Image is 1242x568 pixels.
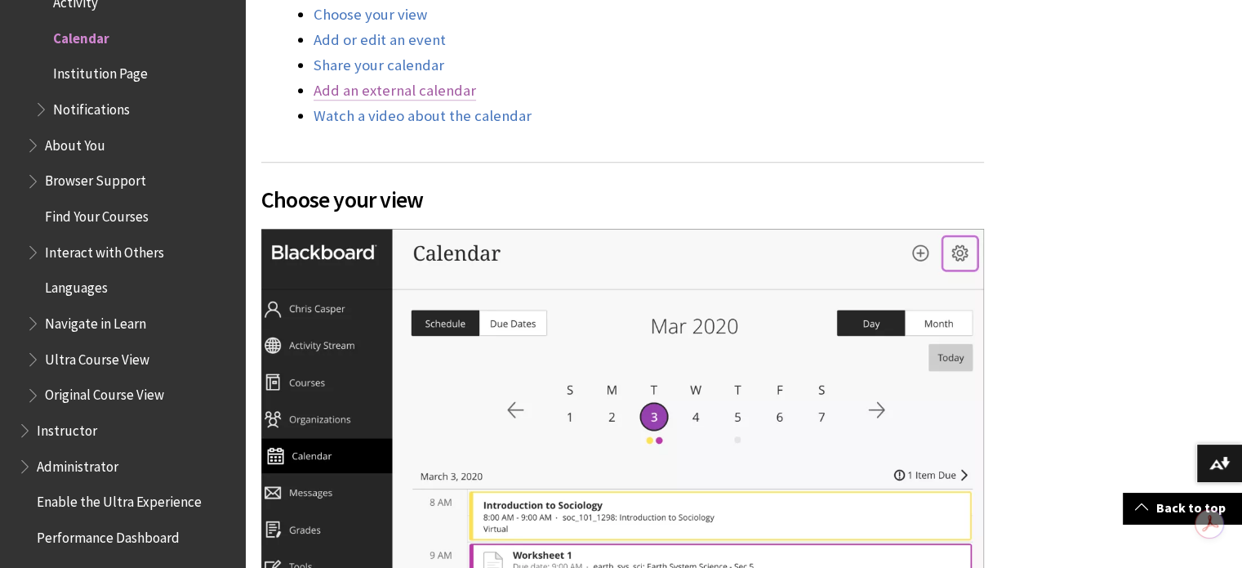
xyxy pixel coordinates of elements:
span: Calendar [53,25,109,47]
a: Watch a video about the calendar [314,106,532,126]
a: Add or edit an event [314,30,446,50]
span: Original Course View [45,382,164,404]
span: Enable the Ultra Experience [37,489,202,511]
span: About You [45,132,105,154]
a: Choose your view [314,5,427,25]
span: Navigate in Learn [45,310,146,332]
span: Instructor [37,417,97,439]
span: Ultra Course View [45,346,149,368]
span: Find Your Courses [45,203,149,225]
span: Notifications [53,96,130,118]
span: Administrator [37,453,118,475]
span: Browser Support [45,168,146,190]
a: Add an external calendar [314,81,476,101]
span: Institution Page [53,60,148,83]
a: Share your calendar [314,56,444,75]
span: Performance Dashboard [37,524,180,546]
span: Languages [45,275,108,297]
span: Choose your view [261,182,984,217]
a: Back to top [1123,493,1242,523]
span: Interact with Others [45,239,164,261]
